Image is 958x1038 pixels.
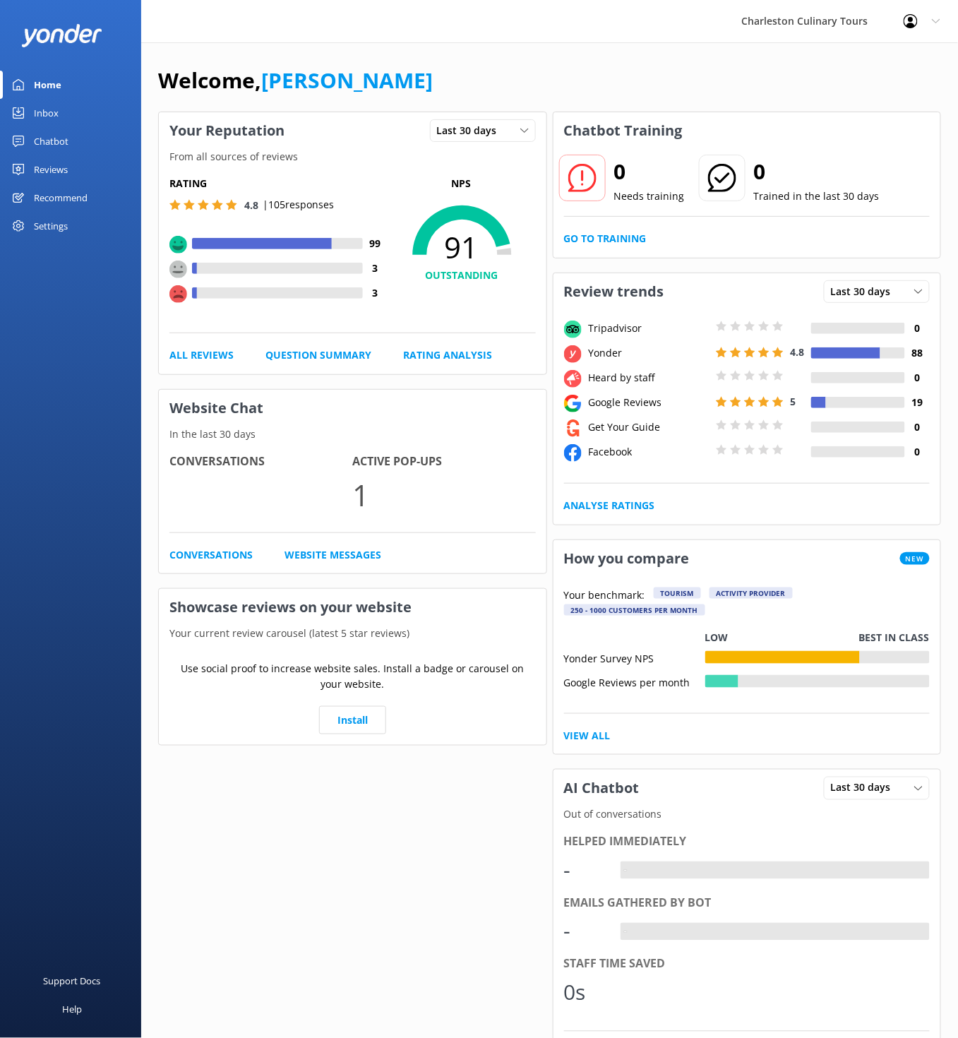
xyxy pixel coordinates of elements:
p: Needs training [614,189,685,204]
div: Settings [34,212,68,240]
div: Help [62,996,82,1024]
p: Your benchmark: [564,587,645,604]
div: Yonder [585,345,712,361]
h4: Conversations [169,453,352,471]
a: Go to Training [564,231,647,246]
span: New [900,552,930,565]
span: 4.8 [244,198,258,212]
h4: 0 [905,444,930,460]
p: From all sources of reviews [159,149,546,165]
h2: 0 [754,155,880,189]
h5: Rating [169,176,388,191]
a: Analyse Ratings [564,498,655,513]
p: | 105 responses [263,197,334,213]
h4: 0 [905,370,930,386]
h4: 3 [363,261,388,276]
h4: 3 [363,285,388,301]
div: Google Reviews [585,395,712,410]
div: Chatbot [34,127,68,155]
span: Last 30 days [831,284,899,299]
div: - [564,914,606,948]
div: Support Docs [44,967,101,996]
div: Activity Provider [709,587,793,599]
div: 0s [564,976,606,1010]
p: Use social proof to increase website sales. Install a badge or carousel on your website. [169,661,536,693]
h3: Showcase reviews on your website [159,589,546,626]
h4: OUTSTANDING [388,268,536,283]
a: All Reviews [169,347,234,363]
h4: 0 [905,419,930,435]
div: Google Reviews per month [564,675,705,688]
div: Emails gathered by bot [564,895,930,913]
a: Website Messages [285,547,381,563]
h3: Review trends [553,273,675,310]
a: Install [319,706,386,734]
h3: Website Chat [159,390,546,426]
h4: 0 [905,321,930,336]
h4: 88 [905,345,930,361]
p: Out of conversations [553,807,941,823]
div: Home [34,71,61,99]
div: Helped immediately [564,833,930,852]
h4: Active Pop-ups [352,453,535,471]
p: In the last 30 days [159,426,546,442]
a: Question Summary [265,347,371,363]
span: 91 [388,229,536,265]
p: Your current review carousel (latest 5 star reviews) [159,626,546,641]
p: Low [705,630,729,645]
span: 4.8 [791,345,805,359]
div: Recommend [34,184,88,212]
h3: How you compare [553,540,700,577]
div: Yonder Survey NPS [564,651,705,664]
div: - [564,854,606,888]
h3: AI Chatbot [553,770,650,807]
div: Get Your Guide [585,419,712,435]
span: 5 [791,395,796,408]
h3: Chatbot Training [553,112,693,149]
a: Rating Analysis [403,347,492,363]
div: Tourism [654,587,701,599]
h1: Welcome, [158,64,433,97]
div: - [621,923,631,941]
div: Facebook [585,444,712,460]
h4: 99 [363,236,388,251]
span: Last 30 days [437,123,505,138]
p: Trained in the last 30 days [754,189,880,204]
div: Tripadvisor [585,321,712,336]
div: Staff time saved [564,955,930,974]
div: 250 - 1000 customers per month [564,604,705,616]
a: [PERSON_NAME] [261,66,433,95]
a: Conversations [169,547,253,563]
h2: 0 [614,155,685,189]
span: Last 30 days [831,780,899,796]
img: yonder-white-logo.png [21,24,102,47]
div: Heard by staff [585,370,712,386]
h3: Your Reputation [159,112,295,149]
p: 1 [352,471,535,518]
div: Inbox [34,99,59,127]
p: Best in class [859,630,930,645]
div: Reviews [34,155,68,184]
a: View All [564,728,611,744]
h4: 19 [905,395,930,410]
div: - [621,861,631,880]
p: NPS [388,176,536,191]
